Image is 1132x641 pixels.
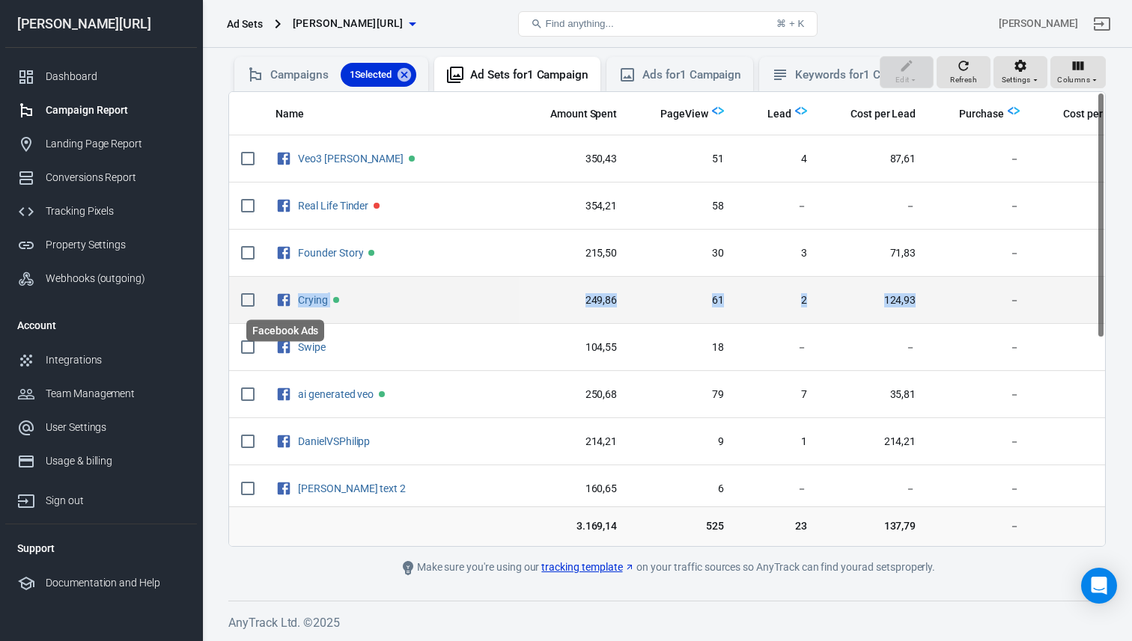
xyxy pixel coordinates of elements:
[831,199,916,214] span: －
[228,613,1106,632] h6: AnyTrack Ltd. © 2025
[550,107,618,122] span: Amount Spent
[546,18,614,29] span: Find anything...
[531,482,618,497] span: 160,65
[950,73,977,87] span: Refresh
[341,67,401,82] span: 1 Selected
[531,435,618,450] span: 214,21
[46,420,185,435] div: User Settings
[531,293,618,308] span: 249,86
[748,107,791,122] span: Lead
[341,63,417,87] div: 1Selected
[999,16,1078,31] div: Account id: Zo3YXUXY
[5,411,197,444] a: User Settings
[5,377,197,411] a: Team Management
[712,105,724,117] img: Logo
[518,11,818,37] button: Find anything...⌘ + K
[748,246,807,261] span: 3
[298,153,406,163] span: Veo3 Steve Jobs
[470,67,588,83] div: Ad Sets for 1 Campaign
[5,60,197,93] a: Dashboard
[940,482,1020,497] span: －
[46,352,185,368] div: Integrations
[46,102,185,118] div: Campaign Report
[276,107,323,122] span: Name
[641,293,724,308] span: 61
[276,244,292,262] svg: Facebook Ads
[298,294,328,306] a: Crying
[5,343,197,377] a: Integrations
[550,105,618,123] span: The estimated total amount of money you've spent on your campaign, ad set or ad during its schedule.
[276,107,304,122] span: Name
[5,530,197,566] li: Support
[831,340,916,355] span: －
[748,482,807,497] span: －
[531,340,618,355] span: 104,55
[541,559,634,575] a: tracking template
[641,340,724,355] span: 18
[276,479,292,497] svg: Facebook Ads
[276,338,292,356] svg: Facebook Ads
[831,293,916,308] span: 124,93
[46,203,185,219] div: Tracking Pixels
[1002,73,1031,87] span: Settings
[940,107,1004,122] span: Purchase
[298,482,406,494] a: [PERSON_NAME] text 2
[660,107,708,122] span: PageView
[298,294,330,304] span: Crying
[641,107,708,122] span: PageView
[940,340,1020,355] span: －
[940,519,1020,534] span: －
[5,307,197,343] li: Account
[5,194,197,228] a: Tracking Pixels
[46,136,185,152] div: Landing Page Report
[831,435,916,450] span: 214,21
[850,105,916,123] span: The average cost for each "Lead" event
[5,262,197,295] a: Webhooks (outgoing)
[940,435,1020,450] span: －
[748,199,807,214] span: －
[46,386,185,402] div: Team Management
[748,387,807,402] span: 7
[641,199,724,214] span: 58
[298,341,326,353] a: Swipe
[940,387,1020,402] span: －
[795,67,925,83] div: Keywords for 1 Campaign
[831,387,916,402] span: 35,81
[227,16,263,31] div: Ad Sets
[531,246,618,261] span: 215,50
[46,69,185,85] div: Dashboard
[940,152,1020,167] span: －
[5,17,197,31] div: [PERSON_NAME][URL]
[276,385,292,403] svg: Facebook Ads
[641,519,724,534] span: 525
[46,237,185,253] div: Property Settings
[374,203,380,209] span: Paused
[531,105,618,123] span: The estimated total amount of money you've spent on your campaign, ad set or ad during its schedule.
[940,293,1020,308] span: －
[993,56,1047,89] button: Settings
[531,152,618,167] span: 350,43
[641,482,724,497] span: 6
[276,197,292,215] svg: Facebook Ads
[409,156,415,162] span: Active
[937,56,990,89] button: Refresh
[531,199,618,214] span: 354,21
[642,67,741,83] div: Ads for 1 Campaign
[748,152,807,167] span: 4
[795,105,807,117] img: Logo
[298,247,363,259] a: Founder Story
[641,246,724,261] span: 30
[333,297,339,303] span: Active
[298,200,368,212] a: Real Life Tinder
[276,432,292,450] svg: Facebook Ads
[5,93,197,127] a: Campaign Report
[531,519,618,534] span: 3.169,14
[831,519,916,534] span: 137,79
[46,453,185,469] div: Usage & billing
[641,435,724,450] span: 9
[748,293,807,308] span: 2
[298,153,404,165] a: Veo3 [PERSON_NAME]
[5,478,197,518] a: Sign out
[298,388,376,399] span: ai generated veo
[270,63,416,87] div: Campaigns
